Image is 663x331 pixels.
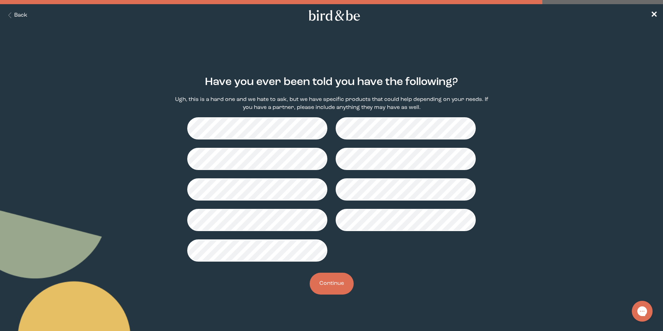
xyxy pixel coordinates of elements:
p: Ugh, this is a hard one and we hate to ask, but we have specific products that could help dependi... [171,96,492,112]
span: ✕ [651,11,657,19]
a: ✕ [651,9,657,22]
iframe: Gorgias live chat messenger [628,298,656,324]
h2: Have you ever been told you have the following? [205,74,458,90]
button: Continue [310,273,354,295]
button: Back Button [6,11,27,19]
